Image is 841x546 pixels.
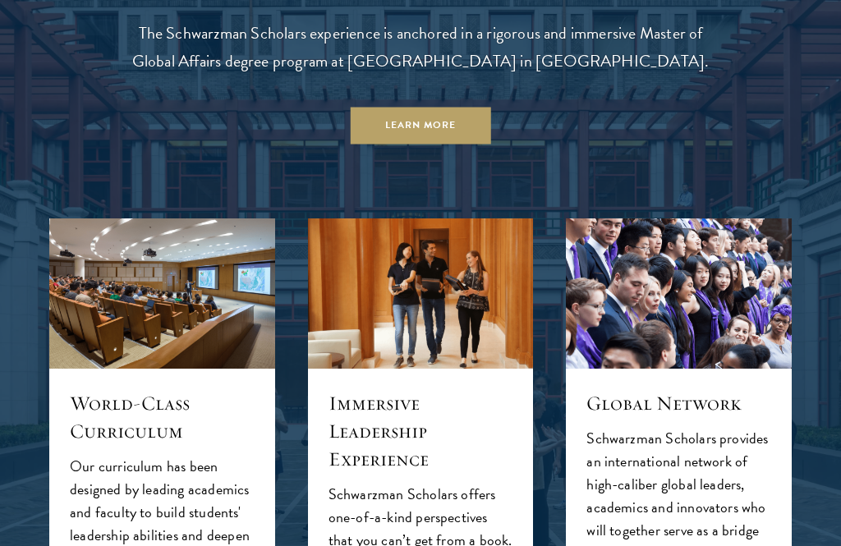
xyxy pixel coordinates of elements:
[329,389,513,473] h5: Immersive Leadership Experience
[586,389,771,417] h5: Global Network
[351,108,491,145] a: Learn More
[125,19,716,75] p: The Schwarzman Scholars experience is anchored in a rigorous and immersive Master of Global Affai...
[70,389,255,445] h5: World-Class Curriculum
